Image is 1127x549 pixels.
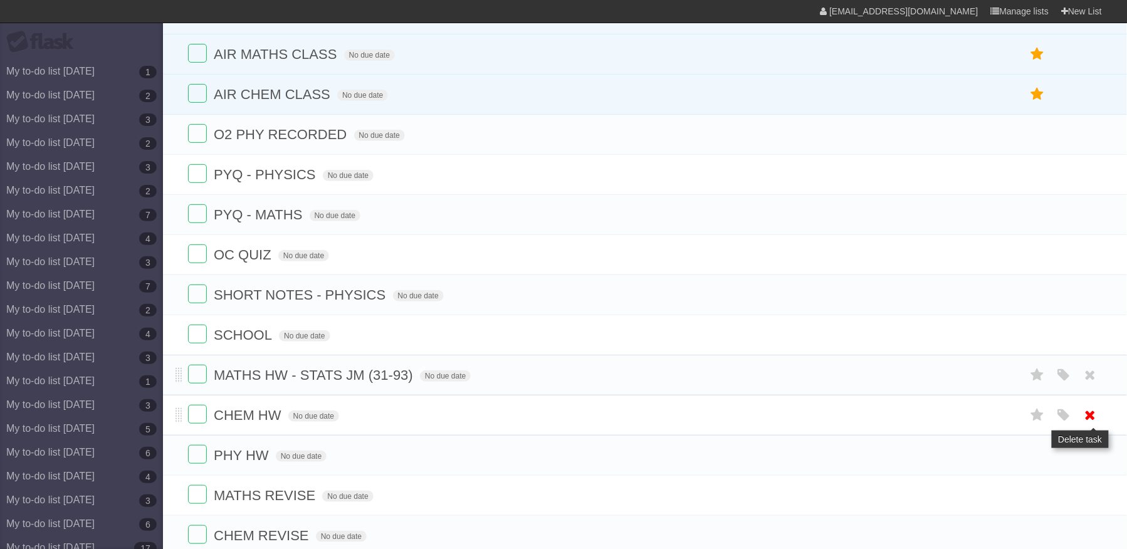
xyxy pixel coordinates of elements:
b: 2 [139,304,157,316]
b: 4 [139,233,157,245]
label: Done [188,164,207,183]
label: Done [188,445,207,464]
span: No due date [354,130,405,141]
span: No due date [276,451,327,462]
b: 7 [139,280,157,293]
b: 3 [139,161,157,174]
span: PYQ - PHYSICS [214,167,319,182]
label: Done [188,365,207,384]
span: No due date [323,170,374,181]
span: No due date [337,90,388,101]
span: AIR MATHS CLASS [214,46,340,62]
span: PHY HW [214,447,272,463]
label: Star task [1025,365,1049,385]
span: CHEM REVISE [214,528,312,543]
b: 6 [139,518,157,531]
span: SCHOOL [214,327,275,343]
span: No due date [316,531,367,542]
b: 3 [139,113,157,126]
b: 1 [139,375,157,388]
b: 1 [139,66,157,78]
span: No due date [393,290,444,301]
span: OC QUIZ [214,247,275,263]
span: No due date [420,370,471,382]
b: 3 [139,399,157,412]
label: Done [188,84,207,103]
b: 2 [139,185,157,197]
span: CHEM HW [214,407,285,423]
label: Star task [1025,44,1049,65]
label: Done [188,244,207,263]
b: 3 [139,352,157,364]
b: 3 [139,256,157,269]
span: No due date [344,50,395,61]
div: Flask [6,31,81,53]
label: Star task [1025,84,1049,105]
span: SHORT NOTES - PHYSICS [214,287,389,303]
span: PYQ - MATHS [214,207,305,222]
span: MATHS HW - STATS JM (31-93) [214,367,416,383]
span: No due date [279,330,330,342]
span: O2 PHY RECORDED [214,127,350,142]
label: Done [188,325,207,343]
span: No due date [278,250,329,261]
span: AIR CHEM CLASS [214,86,333,102]
label: Star task [1025,405,1049,426]
b: 6 [139,447,157,459]
label: Done [188,285,207,303]
b: 5 [139,423,157,436]
label: Done [188,525,207,544]
span: No due date [310,210,360,221]
label: Done [188,485,207,504]
b: 7 [139,209,157,221]
label: Done [188,44,207,63]
span: No due date [288,410,339,422]
span: MATHS REVISE [214,488,318,503]
label: Done [188,405,207,424]
b: 4 [139,471,157,483]
label: Done [188,124,207,143]
b: 4 [139,328,157,340]
b: 2 [139,137,157,150]
b: 2 [139,90,157,102]
span: No due date [322,491,373,502]
b: 3 [139,494,157,507]
label: Done [188,204,207,223]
